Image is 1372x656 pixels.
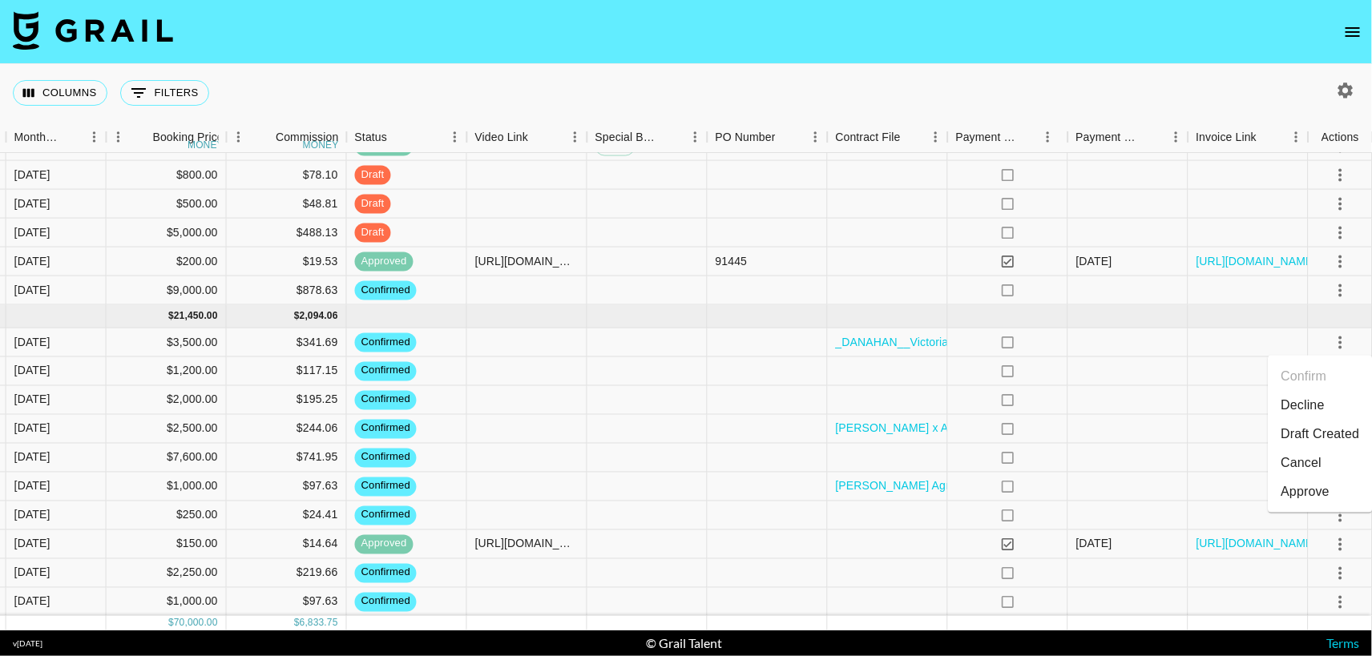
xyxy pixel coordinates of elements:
button: select merge strategy [1327,219,1354,246]
div: Contract File [836,122,901,153]
div: $7,600.00 [107,444,227,473]
span: confirmed [355,479,417,494]
span: draft [355,196,391,211]
div: $150.00 [107,530,227,559]
div: $ [168,616,174,630]
button: Sort [131,126,153,148]
div: PO Number [708,122,828,153]
div: $ [168,309,174,323]
button: select merge strategy [1327,530,1354,557]
button: select merge strategy [1327,190,1354,217]
div: Status [347,122,467,153]
button: Menu [924,125,948,149]
span: approved [355,139,414,154]
div: $741.95 [227,444,347,473]
div: Aug '25 [14,594,50,610]
div: PO Number [716,122,776,153]
div: Approve [1281,482,1330,501]
div: $2,500.00 [107,415,227,444]
button: select merge strategy [1327,559,1354,586]
span: draft [355,167,391,183]
div: 21,450.00 [174,309,218,323]
span: confirmed [355,508,417,523]
div: 6,833.75 [300,616,338,630]
button: Show filters [120,80,209,106]
button: Menu [107,125,131,149]
span: confirmed [355,565,417,581]
div: $341.69 [227,328,347,357]
div: $500.00 [107,190,227,219]
div: Month Due [14,122,60,153]
div: Aug '25 [14,478,50,494]
button: Sort [528,126,551,148]
button: Menu [83,125,107,149]
div: Special Booking Type [595,122,661,153]
div: Aug '25 [14,536,50,552]
button: select merge strategy [1327,501,1354,529]
span: confirmed [355,335,417,350]
div: $878.63 [227,276,347,305]
div: $5,000.00 [107,219,227,248]
button: Sort [901,126,923,148]
div: Jul '25 [14,167,50,183]
div: Video Link [467,122,587,153]
div: $24.41 [227,501,347,530]
div: 70,000.00 [174,616,218,630]
div: © Grail Talent [647,635,723,651]
img: Grail Talent [13,11,173,50]
span: approved [355,537,414,552]
div: Payment Sent Date [1068,122,1188,153]
span: confirmed [355,421,417,437]
button: Menu [563,125,587,149]
div: $219.66 [227,559,347,588]
div: $244.06 [227,415,347,444]
button: Menu [227,125,251,149]
div: Aug '25 [14,565,50,581]
div: Jul '25 [14,224,50,240]
div: https://www.tiktok.com/@katherynb8_/video/7536312403731041549?_r=1&_t=ZT-8yiOJBIgkYJ [475,536,579,552]
div: Jul '25 [14,282,50,298]
div: Special Booking Type [587,122,708,153]
span: confirmed [355,364,417,379]
a: Terms [1326,635,1359,650]
div: Aug '25 [14,334,50,350]
div: 91445 [716,253,748,269]
div: $48.81 [227,190,347,219]
button: select merge strategy [1327,161,1354,188]
div: $1,000.00 [107,588,227,617]
div: $9,000.00 [107,276,227,305]
div: 8/6/2025 [1076,138,1112,154]
div: $ [294,309,300,323]
div: Booking Price [153,122,224,153]
button: Menu [1285,125,1309,149]
div: Aug '25 [14,421,50,437]
div: Contract File [828,122,948,153]
span: confirmed [355,594,417,610]
button: Menu [804,125,828,149]
div: money [188,140,224,150]
div: $2,000.00 [107,386,227,415]
button: Sort [661,126,684,148]
div: Jul '25 [14,253,50,269]
div: Jul '25 [14,195,50,211]
span: confirmed [355,392,417,408]
div: $97.63 [227,588,347,617]
div: https://www.tiktok.com/@marisellabella/photo/7524411105083542798?_d=secCgYIASAHKAESPgo8pknZ%2BNhC... [475,253,579,269]
div: Actions [1322,122,1359,153]
button: select merge strategy [1327,132,1354,159]
button: Menu [684,125,708,149]
div: $117.15 [227,357,347,386]
div: $800.00 [107,161,227,190]
div: Jul '25 [14,138,50,154]
button: Sort [60,126,83,148]
div: $1,200.00 [107,357,227,386]
div: $200.00 [107,248,227,276]
a: _DANAHAN__Victoria_Salazar_X_Beyond_Earth_TikTok_Marketing___Usage_Rights_Contract.pdf [836,334,1342,350]
div: $19.53 [227,248,347,276]
a: [URL][DOMAIN_NAME] [1196,536,1318,552]
div: Month Due [6,122,107,153]
div: Aug '25 [14,392,50,408]
button: select merge strategy [1327,328,1354,356]
div: Aug '25 [14,449,50,465]
div: $3,500.00 [107,328,227,357]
